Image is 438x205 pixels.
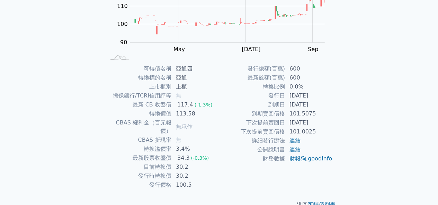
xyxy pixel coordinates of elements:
[117,3,128,9] tspan: 110
[285,127,333,136] td: 101.0025
[285,109,333,118] td: 101.5075
[219,154,285,163] td: 財務數據
[219,73,285,82] td: 最新餘額(百萬)
[219,145,285,154] td: 公開說明書
[106,118,172,136] td: CBAS 權利金（百元報價）
[176,123,193,130] span: 無承作
[285,91,333,100] td: [DATE]
[219,118,285,127] td: 下次提前賣回日
[120,39,127,46] tspan: 90
[176,101,195,109] div: 117.4
[219,64,285,73] td: 發行總額(百萬)
[106,64,172,73] td: 可轉債名稱
[285,82,333,91] td: 0.0%
[106,153,172,162] td: 最新股票收盤價
[172,64,219,73] td: 亞通四
[285,154,333,163] td: ,
[289,146,301,153] a: 連結
[285,64,333,73] td: 600
[403,172,438,205] iframe: Chat Widget
[219,136,285,145] td: 詳細發行辦法
[191,155,209,161] span: (-0.3%)
[285,73,333,82] td: 600
[106,91,172,100] td: 擔保銀行/TCRI信用評等
[219,127,285,136] td: 下次提前賣回價格
[172,109,219,118] td: 113.58
[308,46,318,53] tspan: Sep
[403,172,438,205] div: 聊天小工具
[172,73,219,82] td: 亞通
[172,82,219,91] td: 上櫃
[176,154,191,162] div: 34.3
[172,145,219,153] td: 3.4%
[219,100,285,109] td: 到期日
[219,82,285,91] td: 轉換比例
[106,82,172,91] td: 上市櫃別
[172,171,219,180] td: 30.2
[106,109,172,118] td: 轉換價值
[285,100,333,109] td: [DATE]
[106,136,172,145] td: CBAS 折現率
[176,92,181,99] span: 無
[289,137,301,144] a: 連結
[308,155,332,162] a: goodinfo
[172,162,219,171] td: 30.2
[106,162,172,171] td: 目前轉換價
[219,109,285,118] td: 到期賣回價格
[173,46,185,53] tspan: May
[219,91,285,100] td: 發行日
[195,102,213,108] span: (-1.3%)
[106,145,172,153] td: 轉換溢價率
[106,171,172,180] td: 發行時轉換價
[106,100,172,109] td: 最新 CB 收盤價
[285,118,333,127] td: [DATE]
[117,21,128,27] tspan: 100
[242,46,260,53] tspan: [DATE]
[289,155,306,162] a: 財報狗
[176,137,181,143] span: 無
[172,180,219,189] td: 100.5
[106,73,172,82] td: 轉換標的名稱
[106,180,172,189] td: 發行價格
